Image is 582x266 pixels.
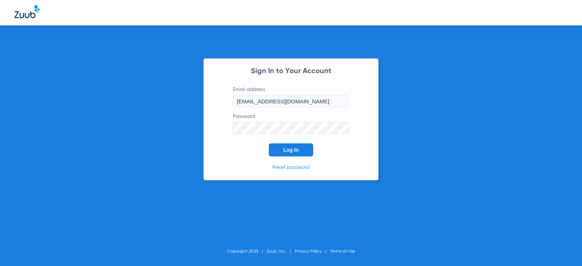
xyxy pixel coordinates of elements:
[269,143,313,156] button: Log In
[546,231,582,266] iframe: Chat Widget
[272,165,310,170] a: Reset password
[233,113,349,134] label: Password
[233,95,349,107] input: Email address
[233,86,349,107] label: Email address
[267,248,295,255] li: Zuub, Inc.
[15,5,40,18] img: Zuub Logo
[283,147,299,153] span: Log In
[330,249,355,254] a: Terms of Use
[295,249,322,254] a: Privacy Policy
[222,68,360,75] h2: Sign In to Your Account
[227,248,267,255] li: Copyright 2025
[233,122,349,134] input: Password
